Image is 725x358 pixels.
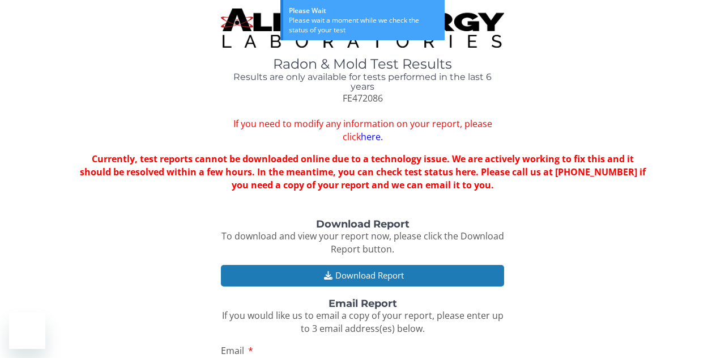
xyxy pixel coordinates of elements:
span: Email [221,344,244,357]
img: TightCrop.jpg [221,9,504,48]
strong: Email Report [329,297,397,310]
iframe: Button to launch messaging window [9,313,45,349]
span: If you need to modify any information on your report, please click [221,117,504,144]
span: FE472086 [343,92,383,104]
h4: Results are only available for tests performed in the last 6 years [221,72,504,92]
button: Download Report [221,265,504,286]
strong: Download Report [316,218,410,230]
span: If you would like us to email a copy of your report, please enter up to 3 email address(es) below. [222,309,504,335]
a: here. [361,130,383,143]
div: Please wait a moment while we check the status of your test [289,15,439,35]
span: To download and view your report now, please click the Download Report button. [221,230,504,255]
strong: Currently, test reports cannot be downloaded online due to a technology issue. We are actively wo... [80,153,646,191]
div: Please Wait [289,6,439,15]
h1: Radon & Mold Test Results [221,57,504,71]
